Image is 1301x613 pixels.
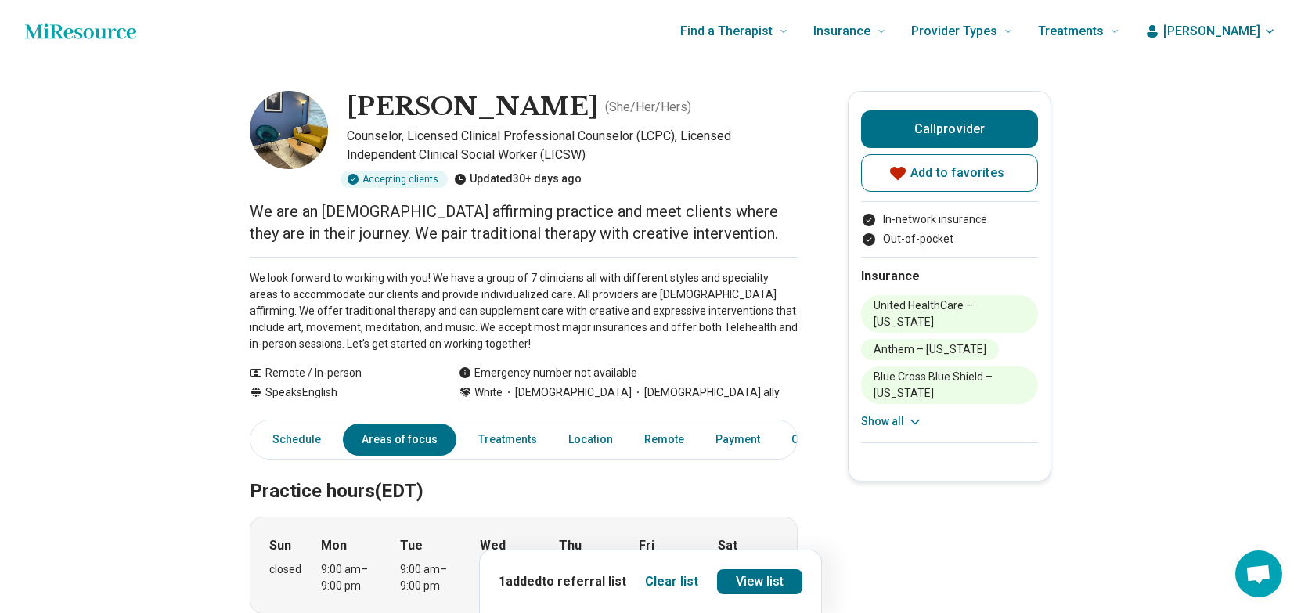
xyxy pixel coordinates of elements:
div: 9:00 am – 9:00 pm [321,561,381,594]
a: View list [717,569,803,594]
span: [PERSON_NAME] [1163,22,1260,41]
strong: Fri [639,536,654,555]
span: Treatments [1038,20,1104,42]
span: White [474,384,503,401]
button: Callprovider [861,110,1038,148]
p: We are an [DEMOGRAPHIC_DATA] affirming practice and meet clients where they are in their journey.... [250,200,798,244]
span: Provider Types [911,20,997,42]
a: Schedule [254,424,330,456]
strong: Mon [321,536,347,555]
h2: Insurance [861,267,1038,286]
div: Emergency number not available [459,365,637,381]
span: Find a Therapist [680,20,773,42]
div: Updated 30+ days ago [454,171,582,188]
strong: Sun [269,536,291,555]
div: closed [269,561,301,578]
button: Add to favorites [861,154,1038,192]
li: Out-of-pocket [861,231,1038,247]
h2: Practice hours (EDT) [250,441,798,505]
strong: Wed [480,536,506,555]
p: ( She/Her/Hers ) [605,98,691,117]
div: Accepting clients [341,171,448,188]
div: Open chat [1235,550,1282,597]
li: Blue Cross Blue Shield – [US_STATE] [861,366,1038,404]
img: Morgan Enright, Counselor [250,91,328,169]
div: Remote / In-person [250,365,427,381]
li: Anthem – [US_STATE] [861,339,999,360]
p: Counselor, Licensed Clinical Professional Counselor (LCPC), Licensed Independent Clinical Social ... [347,127,798,164]
div: Speaks English [250,384,427,401]
li: United HealthCare – [US_STATE] [861,295,1038,333]
ul: Payment options [861,211,1038,247]
span: Add to favorites [910,167,1004,179]
a: Treatments [469,424,546,456]
button: Clear list [645,572,698,591]
div: 9:00 am – 9:00 pm [400,561,460,594]
strong: Sat [718,536,737,555]
strong: Tue [400,536,423,555]
button: [PERSON_NAME] [1144,22,1276,41]
a: Credentials [782,424,860,456]
h1: [PERSON_NAME] [347,91,599,124]
span: [DEMOGRAPHIC_DATA] [503,384,632,401]
a: Remote [635,424,694,456]
a: Home page [25,16,136,47]
strong: Thu [559,536,582,555]
li: In-network insurance [861,211,1038,228]
span: Insurance [813,20,870,42]
button: Show all [861,413,923,430]
a: Areas of focus [343,424,456,456]
span: [DEMOGRAPHIC_DATA] ally [632,384,780,401]
p: We look forward to working with you! We have a group of 7 clinicians all with different styles an... [250,270,798,352]
a: Payment [706,424,769,456]
p: 1 added [499,572,626,591]
a: Location [559,424,622,456]
span: to referral list [542,574,626,589]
